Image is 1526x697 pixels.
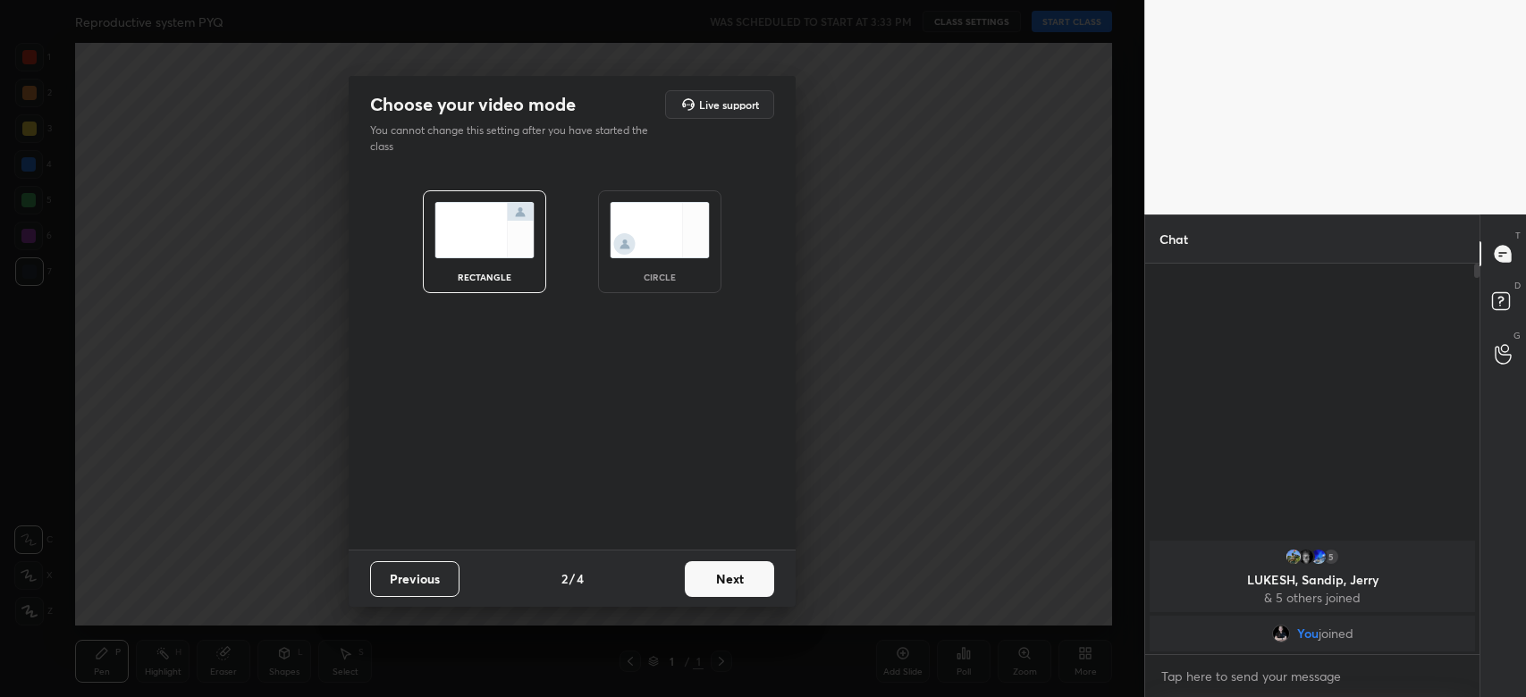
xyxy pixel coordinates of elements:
img: bf1e84bf73f945abbc000c2175944321.jpg [1272,625,1290,642]
p: & 5 others joined [1160,591,1464,605]
p: You cannot change this setting after you have started the class [370,122,660,155]
img: d844cc6e53244fa3889656fac63a9955.jpg [1285,548,1303,566]
p: T [1515,229,1521,242]
img: d2632110751949f69648f4a68a4af77f.jpg [1310,548,1328,566]
div: 5 [1322,548,1340,566]
h4: 2 [561,569,568,588]
img: e1fdea0f1c414432a3db157232c61c02.jpg [1297,548,1315,566]
p: Chat [1145,215,1202,263]
h4: / [569,569,575,588]
p: D [1514,279,1521,292]
span: joined [1319,626,1353,641]
h5: Live support [699,99,759,110]
div: rectangle [449,273,520,281]
h2: Choose your video mode [370,93,576,116]
button: Previous [370,561,459,597]
div: circle [624,273,696,281]
img: circleScreenIcon.acc0effb.svg [610,202,710,258]
p: LUKESH, Sandip, Jerry [1160,573,1464,587]
div: grid [1145,537,1480,655]
button: Next [685,561,774,597]
p: G [1513,329,1521,342]
span: You [1297,626,1319,641]
h4: 4 [577,569,584,588]
img: normalScreenIcon.ae25ed63.svg [434,202,535,258]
